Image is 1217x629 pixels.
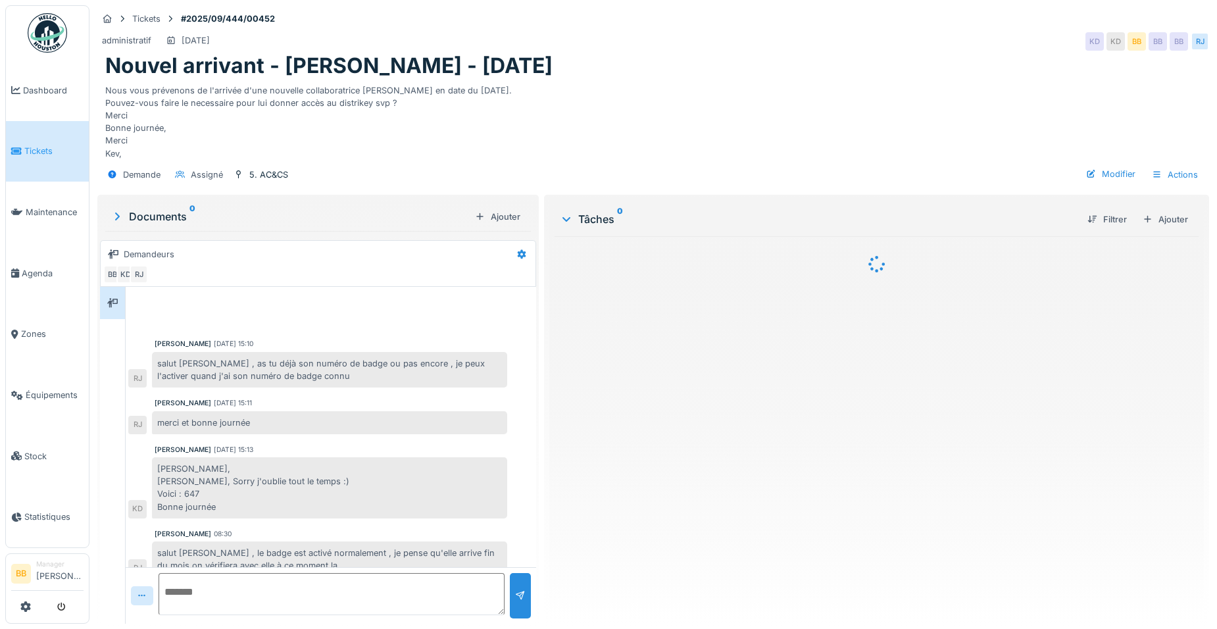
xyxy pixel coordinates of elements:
a: Maintenance [6,182,89,243]
div: [PERSON_NAME] [155,445,211,455]
a: Tickets [6,121,89,182]
a: Statistiques [6,487,89,548]
a: Équipements [6,365,89,426]
h1: Nouvel arrivant - [PERSON_NAME] - [DATE] [105,53,553,78]
div: RJ [1191,32,1209,51]
img: Badge_color-CXgf-gQk.svg [28,13,67,53]
li: BB [11,564,31,584]
div: BB [103,265,122,284]
div: merci et bonne journée [152,411,507,434]
div: salut [PERSON_NAME] , as tu déjà son numéro de badge ou pas encore , je peux l'activer quand j'ai... [152,352,507,388]
a: Agenda [6,243,89,304]
div: Tickets [132,13,161,25]
div: Manager [36,559,84,569]
div: Assigné [191,168,223,181]
div: Demande [123,168,161,181]
div: [PERSON_NAME] [155,339,211,349]
div: Filtrer [1082,211,1132,228]
div: Actions [1146,165,1204,184]
div: [DATE] 15:11 [214,398,252,408]
span: Zones [21,328,84,340]
div: KD [1106,32,1125,51]
div: BB [1170,32,1188,51]
div: Tâches [560,211,1077,227]
div: Modifier [1081,165,1141,183]
div: [DATE] 15:10 [214,339,253,349]
sup: 0 [189,209,195,224]
div: KD [128,500,147,518]
a: Stock [6,426,89,487]
div: Ajouter [470,208,526,226]
div: 5. AC&CS [249,168,288,181]
div: RJ [130,265,148,284]
div: [PERSON_NAME], [PERSON_NAME], Sorry j'oublie tout le temps :) Voici : 647 Bonne journée [152,457,507,518]
div: RJ [128,416,147,434]
div: [DATE] 15:13 [214,445,253,455]
span: Tickets [24,145,84,157]
div: [DATE] [182,34,210,47]
div: Nous vous prévenons de l'arrivée d'une nouvelle collaboratrice [PERSON_NAME] en date du [DATE]. P... [105,79,1201,160]
sup: 0 [617,211,623,227]
li: [PERSON_NAME] [36,559,84,588]
div: BB [1128,32,1146,51]
span: Stock [24,450,84,463]
div: salut [PERSON_NAME] , le badge est activé normalement , je pense qu'elle arrive fin du mois on vé... [152,541,507,577]
div: [PERSON_NAME] [155,529,211,539]
div: RJ [128,369,147,388]
span: Dashboard [23,84,84,97]
div: [PERSON_NAME] [155,398,211,408]
div: RJ [128,559,147,578]
span: Équipements [26,389,84,401]
div: Documents [111,209,470,224]
div: Ajouter [1137,211,1193,228]
a: Zones [6,304,89,365]
strong: #2025/09/444/00452 [176,13,280,25]
a: BB Manager[PERSON_NAME] [11,559,84,591]
div: KD [116,265,135,284]
div: 08:30 [214,529,232,539]
div: BB [1149,32,1167,51]
span: Agenda [22,267,84,280]
span: Statistiques [24,511,84,523]
div: KD [1085,32,1104,51]
a: Dashboard [6,60,89,121]
div: administratif [102,34,151,47]
div: Demandeurs [124,248,174,261]
span: Maintenance [26,206,84,218]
